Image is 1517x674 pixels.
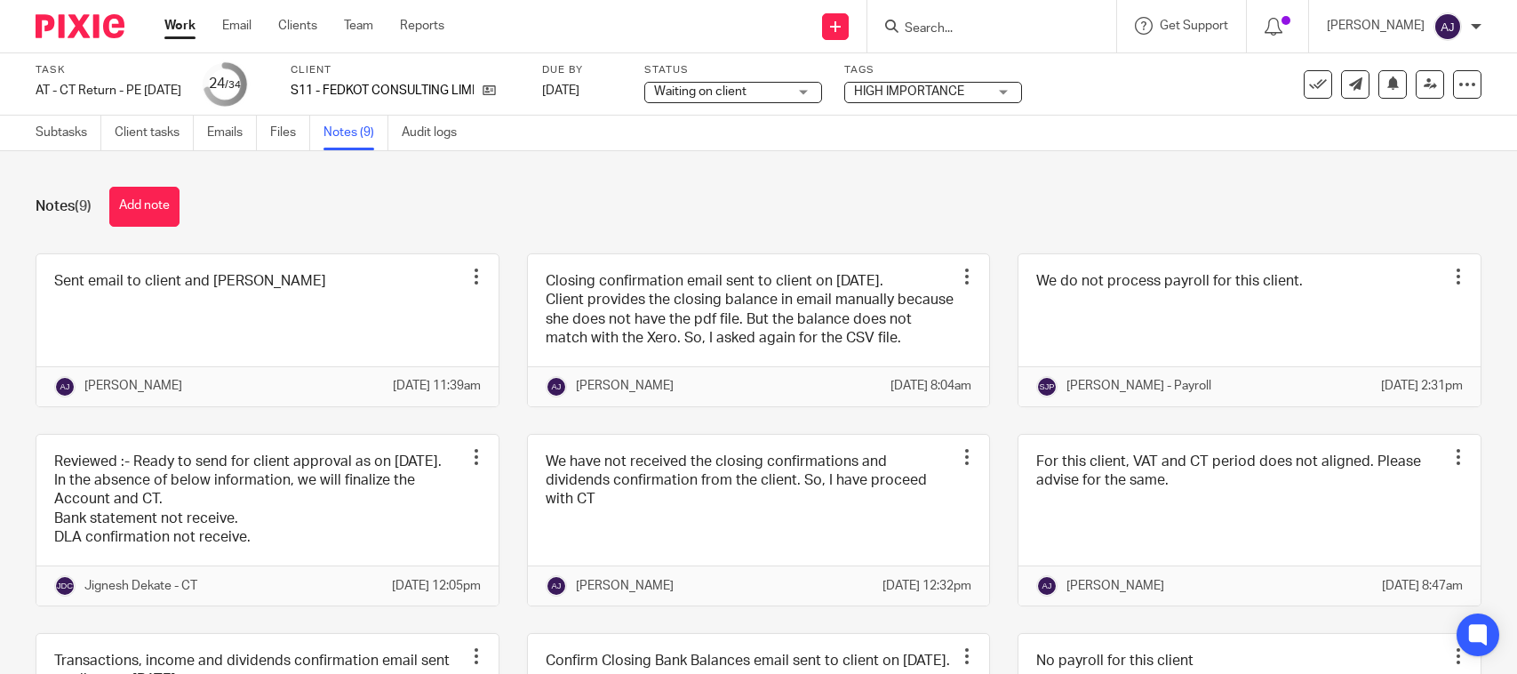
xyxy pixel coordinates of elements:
[323,116,388,150] a: Notes (9)
[36,82,181,100] div: AT - CT Return - PE [DATE]
[546,575,567,597] img: svg%3E
[270,116,310,150] a: Files
[54,376,76,397] img: svg%3E
[1066,377,1211,395] p: [PERSON_NAME] - Payroll
[109,187,180,227] button: Add note
[225,80,241,90] small: /34
[291,82,474,100] p: S11 - FEDKOT CONSULTING LIMITED
[844,63,1022,77] label: Tags
[115,116,194,150] a: Client tasks
[1036,376,1058,397] img: svg%3E
[54,575,76,597] img: svg%3E
[36,197,92,216] h1: Notes
[576,577,674,595] p: [PERSON_NAME]
[1327,17,1425,35] p: [PERSON_NAME]
[207,116,257,150] a: Emails
[1066,577,1164,595] p: [PERSON_NAME]
[576,377,674,395] p: [PERSON_NAME]
[546,376,567,397] img: svg%3E
[890,377,971,395] p: [DATE] 8:04am
[393,377,481,395] p: [DATE] 11:39am
[84,577,197,595] p: Jignesh Dekate - CT
[84,377,182,395] p: [PERSON_NAME]
[75,199,92,213] span: (9)
[644,63,822,77] label: Status
[209,74,241,94] div: 24
[654,85,747,98] span: Waiting on client
[222,17,252,35] a: Email
[1381,377,1463,395] p: [DATE] 2:31pm
[36,82,181,100] div: AT - CT Return - PE 31-12-2024
[36,14,124,38] img: Pixie
[36,63,181,77] label: Task
[400,17,444,35] a: Reports
[1160,20,1228,32] span: Get Support
[542,84,579,97] span: [DATE]
[542,63,622,77] label: Due by
[1382,577,1463,595] p: [DATE] 8:47am
[882,577,971,595] p: [DATE] 12:32pm
[392,577,481,595] p: [DATE] 12:05pm
[402,116,470,150] a: Audit logs
[344,17,373,35] a: Team
[36,116,101,150] a: Subtasks
[854,85,964,98] span: HIGH IMPORTANCE
[278,17,317,35] a: Clients
[1036,575,1058,597] img: svg%3E
[903,21,1063,37] input: Search
[164,17,196,35] a: Work
[1433,12,1462,41] img: svg%3E
[291,63,520,77] label: Client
